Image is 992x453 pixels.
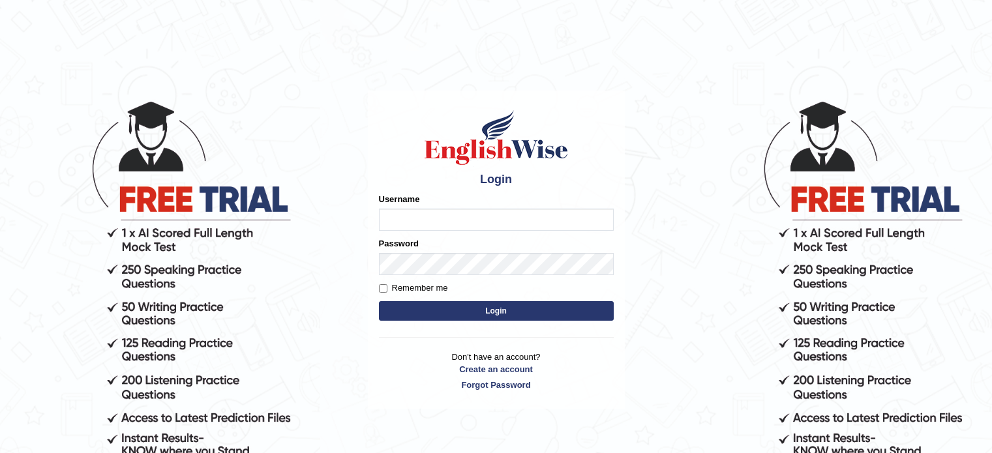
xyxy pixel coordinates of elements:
button: Login [379,301,614,321]
label: Username [379,193,420,205]
a: Create an account [379,363,614,375]
label: Password [379,237,419,250]
input: Remember me [379,284,387,293]
img: Logo of English Wise sign in for intelligent practice with AI [422,108,571,167]
a: Forgot Password [379,379,614,391]
h4: Login [379,173,614,186]
p: Don't have an account? [379,351,614,391]
label: Remember me [379,282,448,295]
